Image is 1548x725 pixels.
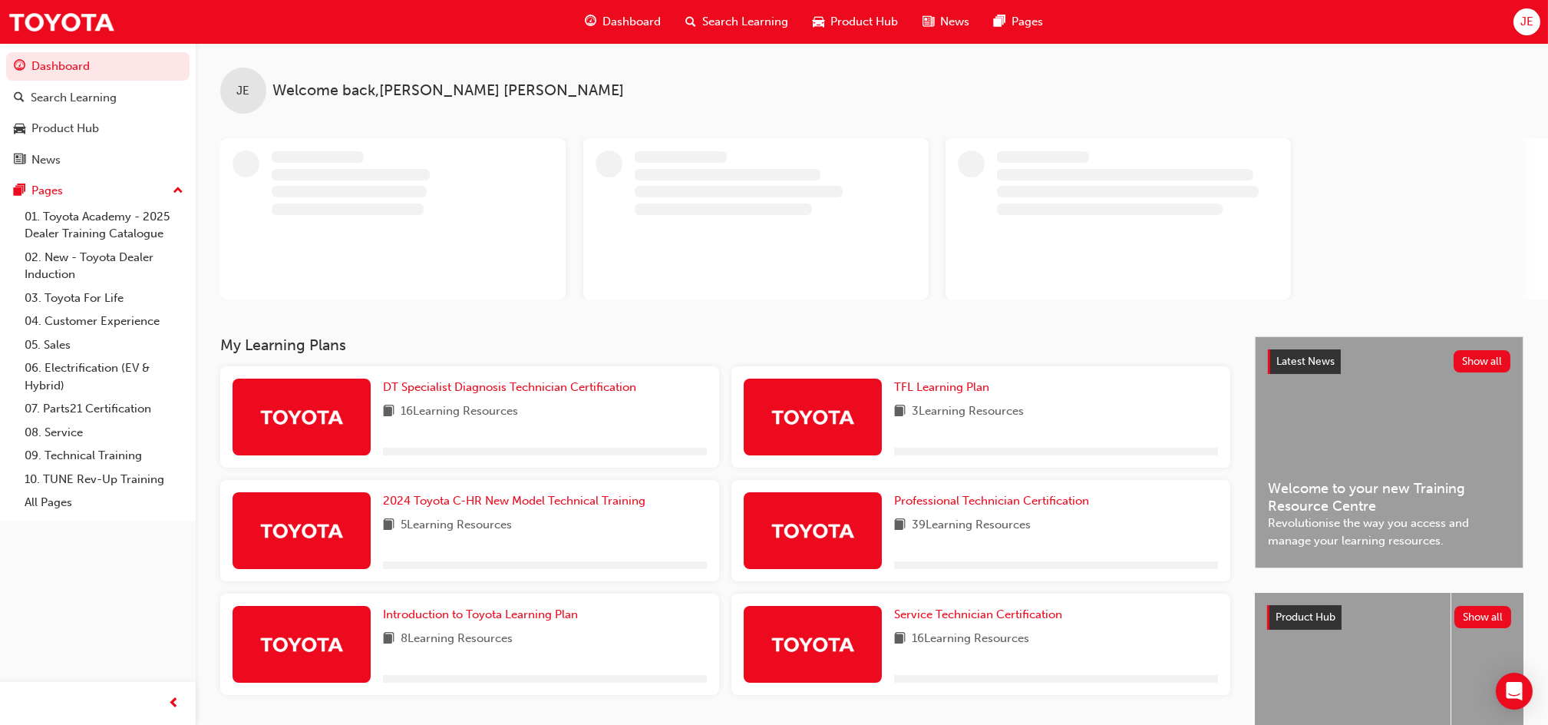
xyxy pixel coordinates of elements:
a: 10. TUNE Rev-Up Training [18,468,190,492]
span: car-icon [14,122,25,136]
a: 01. Toyota Academy - 2025 Dealer Training Catalogue [18,205,190,246]
a: Latest NewsShow allWelcome to your new Training Resource CentreRevolutionise the way you access a... [1255,336,1523,568]
a: Service Technician Certification [894,606,1068,624]
span: Product Hub [830,13,898,31]
span: book-icon [894,630,906,649]
button: DashboardSearch LearningProduct HubNews [6,49,190,177]
span: Pages [1012,13,1043,31]
span: book-icon [383,402,394,422]
span: 5 Learning Resources [401,516,512,535]
img: Trak [259,517,344,544]
span: News [940,13,969,31]
span: 2024 Toyota C-HR New Model Technical Training [383,494,645,508]
a: All Pages [18,491,190,515]
span: 16 Learning Resources [912,630,1029,649]
span: DT Specialist Diagnosis Technician Certification [383,380,636,394]
span: 8 Learning Resources [401,630,513,649]
span: car-icon [813,12,824,31]
span: JE [237,82,250,100]
span: guage-icon [14,60,25,74]
span: Welcome back , [PERSON_NAME] [PERSON_NAME] [272,82,624,100]
span: JE [1520,13,1533,31]
a: Introduction to Toyota Learning Plan [383,606,584,624]
img: Trak [259,403,344,430]
img: Trak [771,517,855,544]
button: Show all [1454,606,1512,628]
img: Trak [771,403,855,430]
span: 39 Learning Resources [912,516,1031,535]
span: book-icon [894,402,906,422]
div: Open Intercom Messenger [1496,673,1533,710]
span: search-icon [685,12,696,31]
a: search-iconSearch Learning [673,6,800,38]
a: Product HubShow all [1267,605,1511,630]
span: pages-icon [14,184,25,198]
div: Search Learning [31,89,117,107]
a: 08. Service [18,421,190,445]
span: up-icon [173,181,183,201]
span: book-icon [383,630,394,649]
div: Product Hub [31,120,99,137]
button: Show all [1454,350,1511,372]
div: News [31,151,61,169]
span: Revolutionise the way you access and manage your learning resources. [1268,515,1510,549]
span: pages-icon [994,12,1005,31]
a: guage-iconDashboard [573,6,673,38]
img: Trak [259,631,344,657]
h3: My Learning Plans [220,336,1230,354]
img: Trak [8,5,115,39]
a: pages-iconPages [982,6,1055,38]
span: news-icon [923,12,934,31]
a: 05. Sales [18,333,190,357]
span: news-icon [14,154,25,167]
span: TFL Learning Plan [894,380,989,394]
button: JE [1513,8,1540,35]
span: Service Technician Certification [894,607,1062,621]
span: Welcome to your new Training Resource Centre [1268,480,1510,515]
div: Pages [31,182,63,200]
span: Search Learning [702,13,788,31]
a: Professional Technician Certification [894,492,1095,510]
span: Introduction to Toyota Learning Plan [383,607,578,621]
span: guage-icon [585,12,596,31]
span: Dashboard [602,13,661,31]
a: 09. Technical Training [18,444,190,468]
a: 2024 Toyota C-HR New Model Technical Training [383,492,652,510]
a: car-iconProduct Hub [800,6,910,38]
a: TFL Learning Plan [894,379,995,396]
button: Pages [6,177,190,205]
a: 04. Customer Experience [18,310,190,333]
a: 02. New - Toyota Dealer Induction [18,246,190,286]
a: Search Learning [6,84,190,112]
a: DT Specialist Diagnosis Technician Certification [383,379,642,396]
a: 03. Toyota For Life [18,286,190,310]
span: Latest News [1276,355,1335,368]
span: search-icon [14,91,25,105]
a: 06. Electrification (EV & Hybrid) [18,356,190,397]
span: Professional Technician Certification [894,494,1089,508]
a: 07. Parts21 Certification [18,397,190,421]
a: news-iconNews [910,6,982,38]
a: Dashboard [6,52,190,81]
span: 16 Learning Resources [401,402,518,422]
a: Product Hub [6,114,190,143]
span: book-icon [894,516,906,535]
a: News [6,146,190,174]
img: Trak [771,631,855,657]
span: 3 Learning Resources [912,402,1024,422]
a: Latest NewsShow all [1268,349,1510,374]
span: prev-icon [169,694,180,713]
span: Product Hub [1276,611,1335,624]
span: book-icon [383,516,394,535]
